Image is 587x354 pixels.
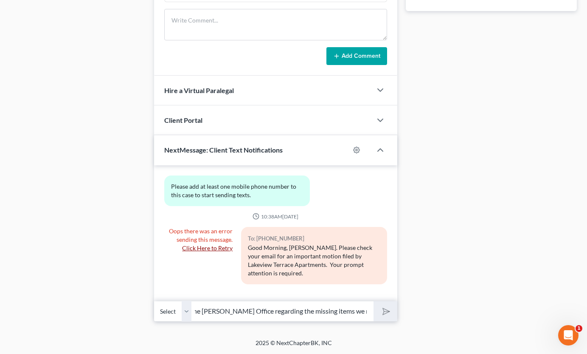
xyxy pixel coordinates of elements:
[191,301,374,322] input: Say something...
[164,213,387,220] div: 10:38AM[DATE]
[52,339,536,354] div: 2025 © NextChapterBK, INC
[171,183,298,198] span: Please add at least one mobile phone number to this case to start sending texts.
[164,116,202,124] span: Client Portal
[248,234,380,244] div: To: [PHONE_NUMBER]
[164,146,283,154] span: NextMessage: Client Text Notifications
[164,86,234,94] span: Hire a Virtual Paralegal
[576,325,582,332] span: 1
[248,244,380,278] div: Good Morning, [PERSON_NAME]. Please check your email for an important motion filed by Lakeview Te...
[169,227,233,243] span: Oops there was an error sending this message.
[326,47,387,65] button: Add Comment
[558,325,579,346] iframe: Intercom live chat
[182,244,233,252] a: Click Here to Retry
